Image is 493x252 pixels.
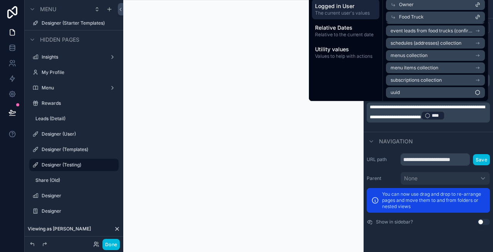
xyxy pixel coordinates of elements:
label: Share (Old) [35,177,114,183]
span: Logged in User [315,2,376,10]
span: Food Truck [399,14,424,20]
span: Utility values [315,45,376,53]
span: Relative to the current date [315,32,376,38]
button: Save [473,154,490,165]
label: Designer (Templates) [42,146,114,153]
span: None [404,175,418,182]
label: Parent [367,175,397,181]
label: Designer [42,208,114,214]
label: My Profile [42,69,114,76]
span: The current user's values [315,10,376,16]
span: Menu [40,5,56,13]
span: Owner [399,2,414,8]
label: Show in sidebar? [376,219,413,225]
label: URL path [367,156,397,163]
span: Values to help with actions [315,53,376,59]
span: Hidden pages [40,36,79,44]
button: Done [102,239,120,250]
label: Designer [42,193,114,199]
p: You can now use drag and drop to re-arrange pages and move them to and from folders or nested views [382,191,485,210]
label: Designer (Starter Templates) [42,20,114,26]
span: Navigation [379,138,413,145]
label: Leads (Detail) [35,116,114,122]
label: Designer (Testing) [42,162,114,168]
label: Rewards [42,100,114,106]
div: scrollable content [367,102,490,123]
span: Relative Dates [315,24,376,32]
label: Menu [42,85,103,91]
span: Viewing as [PERSON_NAME] [28,226,91,232]
label: Designer (User) [42,131,114,137]
label: Insights [42,54,103,60]
button: None [401,172,490,185]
